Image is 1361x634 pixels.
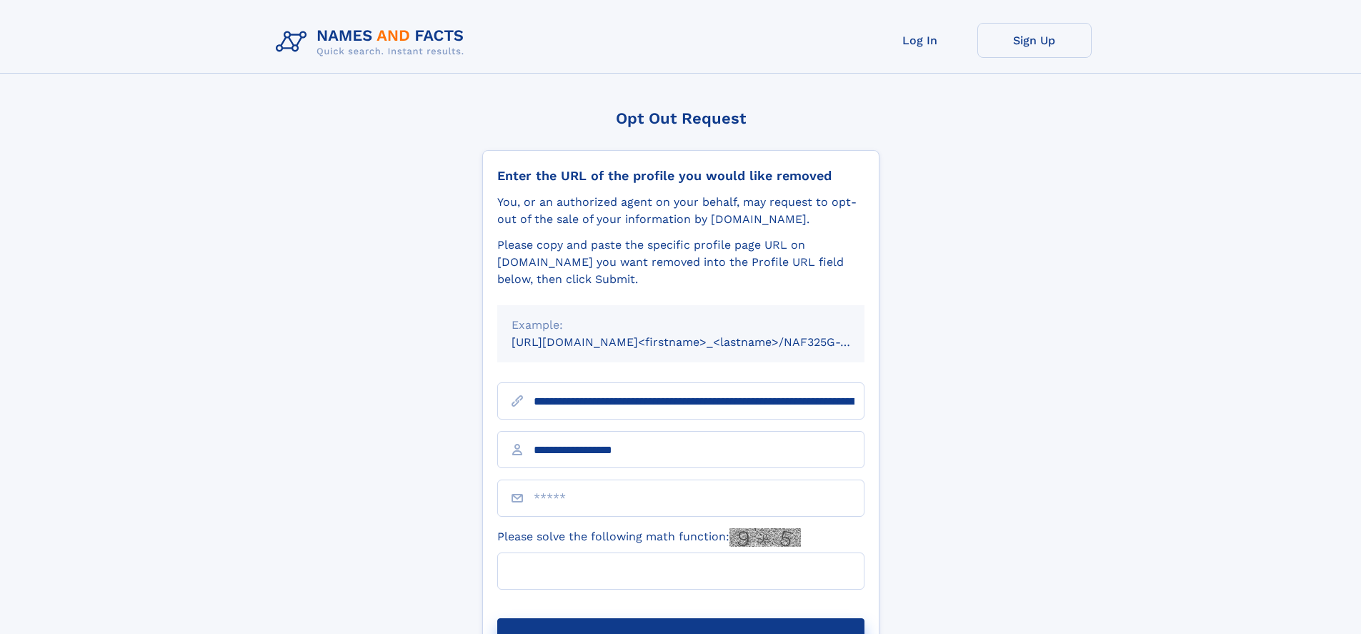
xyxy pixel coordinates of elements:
[977,23,1092,58] a: Sign Up
[497,237,864,288] div: Please copy and paste the specific profile page URL on [DOMAIN_NAME] you want removed into the Pr...
[482,109,879,127] div: Opt Out Request
[863,23,977,58] a: Log In
[270,23,476,61] img: Logo Names and Facts
[497,168,864,184] div: Enter the URL of the profile you would like removed
[512,335,892,349] small: [URL][DOMAIN_NAME]<firstname>_<lastname>/NAF325G-xxxxxxxx
[512,317,850,334] div: Example:
[497,194,864,228] div: You, or an authorized agent on your behalf, may request to opt-out of the sale of your informatio...
[497,528,801,547] label: Please solve the following math function:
